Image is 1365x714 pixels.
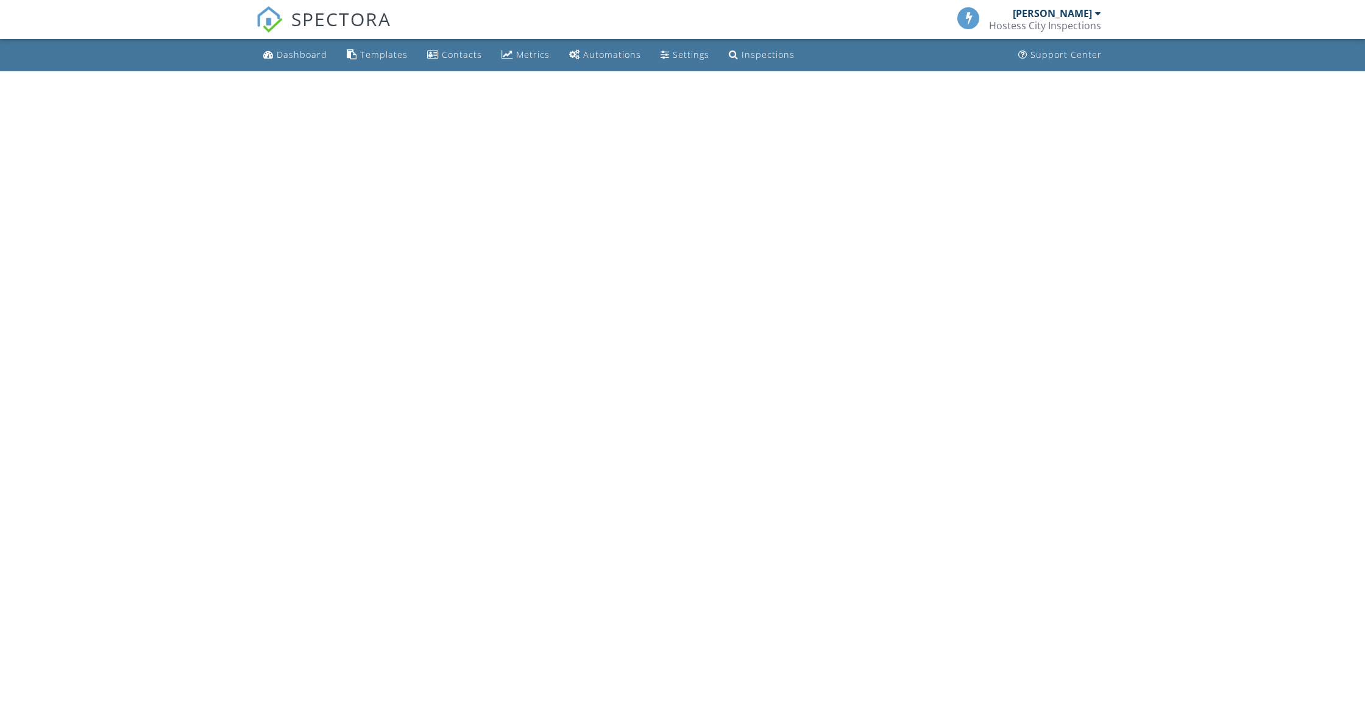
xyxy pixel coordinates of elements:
div: Settings [673,49,709,60]
div: Automations [583,49,641,60]
div: Support Center [1030,49,1102,60]
div: Inspections [742,49,795,60]
a: Metrics [497,44,555,66]
a: SPECTORA [256,16,391,42]
div: Templates [360,49,408,60]
a: Automations (Basic) [564,44,646,66]
a: Support Center [1013,44,1107,66]
a: Dashboard [258,44,332,66]
a: Settings [656,44,714,66]
div: Metrics [516,49,550,60]
img: The Best Home Inspection Software - Spectora [256,6,283,33]
a: Inspections [724,44,799,66]
a: Templates [342,44,413,66]
div: Hostess City Inspections [989,19,1101,32]
a: Contacts [422,44,487,66]
span: SPECTORA [291,6,391,32]
div: Contacts [442,49,482,60]
div: [PERSON_NAME] [1013,7,1092,19]
div: Dashboard [277,49,327,60]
